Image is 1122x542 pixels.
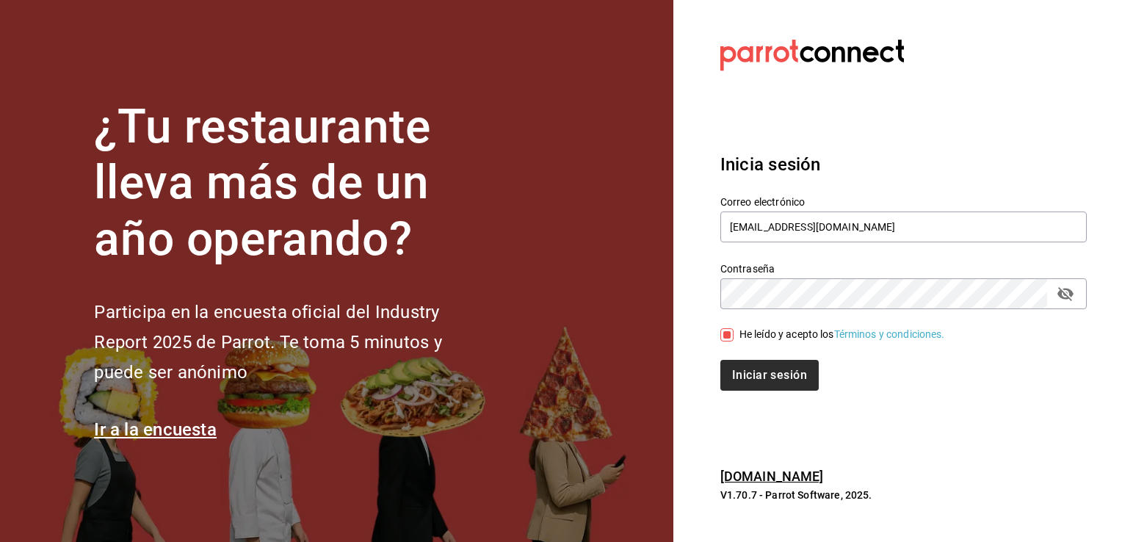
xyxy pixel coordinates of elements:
[720,151,1087,178] h3: Inicia sesión
[94,419,217,440] a: Ir a la encuesta
[720,488,1087,502] p: V1.70.7 - Parrot Software, 2025.
[720,196,1087,206] label: Correo electrónico
[720,212,1087,242] input: Ingresa tu correo electrónico
[720,263,1087,273] label: Contraseña
[834,328,945,340] a: Términos y condiciones.
[720,469,824,484] a: [DOMAIN_NAME]
[94,99,491,268] h1: ¿Tu restaurante lleva más de un año operando?
[720,360,819,391] button: Iniciar sesión
[1053,281,1078,306] button: passwordField
[94,297,491,387] h2: Participa en la encuesta oficial del Industry Report 2025 de Parrot. Te toma 5 minutos y puede se...
[739,327,945,342] div: He leído y acepto los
